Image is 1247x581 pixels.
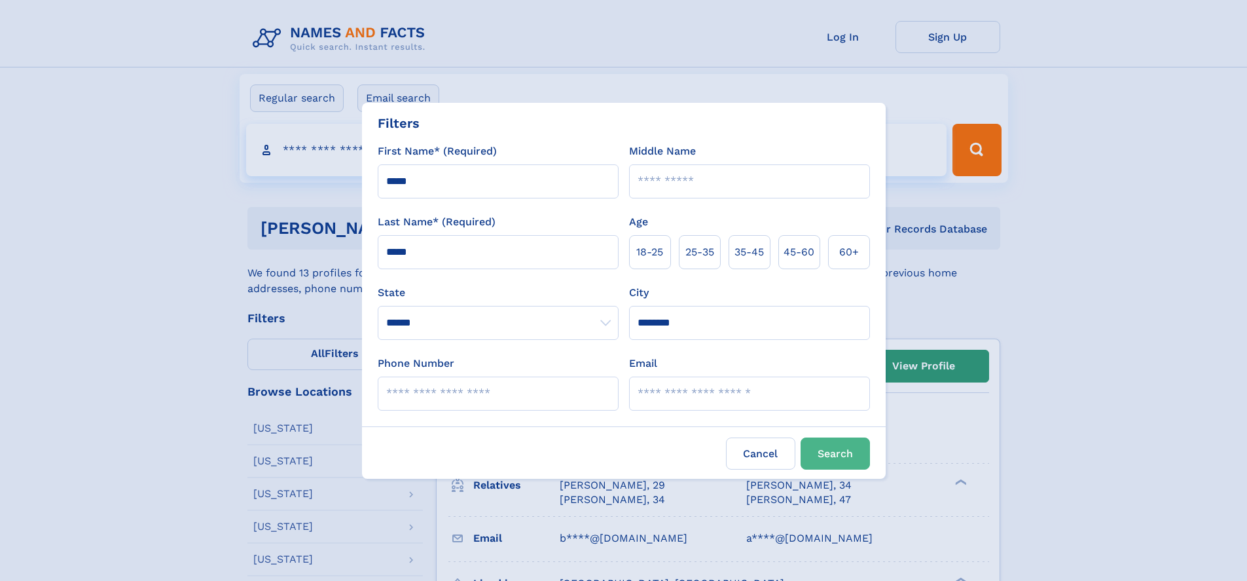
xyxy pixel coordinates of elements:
[726,438,795,470] label: Cancel
[378,356,454,371] label: Phone Number
[801,438,870,470] button: Search
[784,244,814,260] span: 45‑60
[378,285,619,301] label: State
[629,214,648,230] label: Age
[636,244,663,260] span: 18‑25
[839,244,859,260] span: 60+
[378,214,496,230] label: Last Name* (Required)
[685,244,714,260] span: 25‑35
[629,356,657,371] label: Email
[378,143,497,159] label: First Name* (Required)
[378,113,420,133] div: Filters
[734,244,764,260] span: 35‑45
[629,143,696,159] label: Middle Name
[629,285,649,301] label: City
